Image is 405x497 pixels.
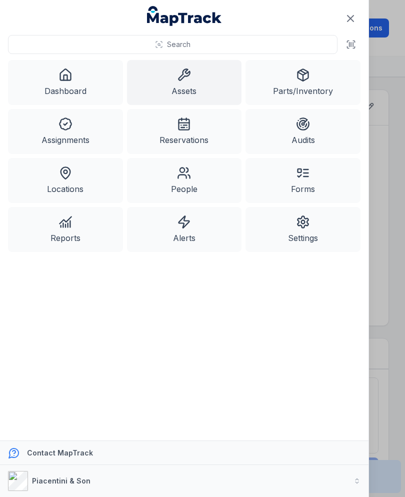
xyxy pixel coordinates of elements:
[8,207,123,252] a: Reports
[32,476,90,485] strong: Piacentini & Son
[8,109,123,154] a: Assignments
[27,448,93,457] strong: Contact MapTrack
[147,6,222,26] a: MapTrack
[340,8,361,29] button: Close navigation
[245,158,360,203] a: Forms
[8,60,123,105] a: Dashboard
[127,207,242,252] a: Alerts
[167,39,190,49] span: Search
[8,158,123,203] a: Locations
[8,35,337,54] button: Search
[245,207,360,252] a: Settings
[127,109,242,154] a: Reservations
[245,109,360,154] a: Audits
[245,60,360,105] a: Parts/Inventory
[127,60,242,105] a: Assets
[127,158,242,203] a: People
